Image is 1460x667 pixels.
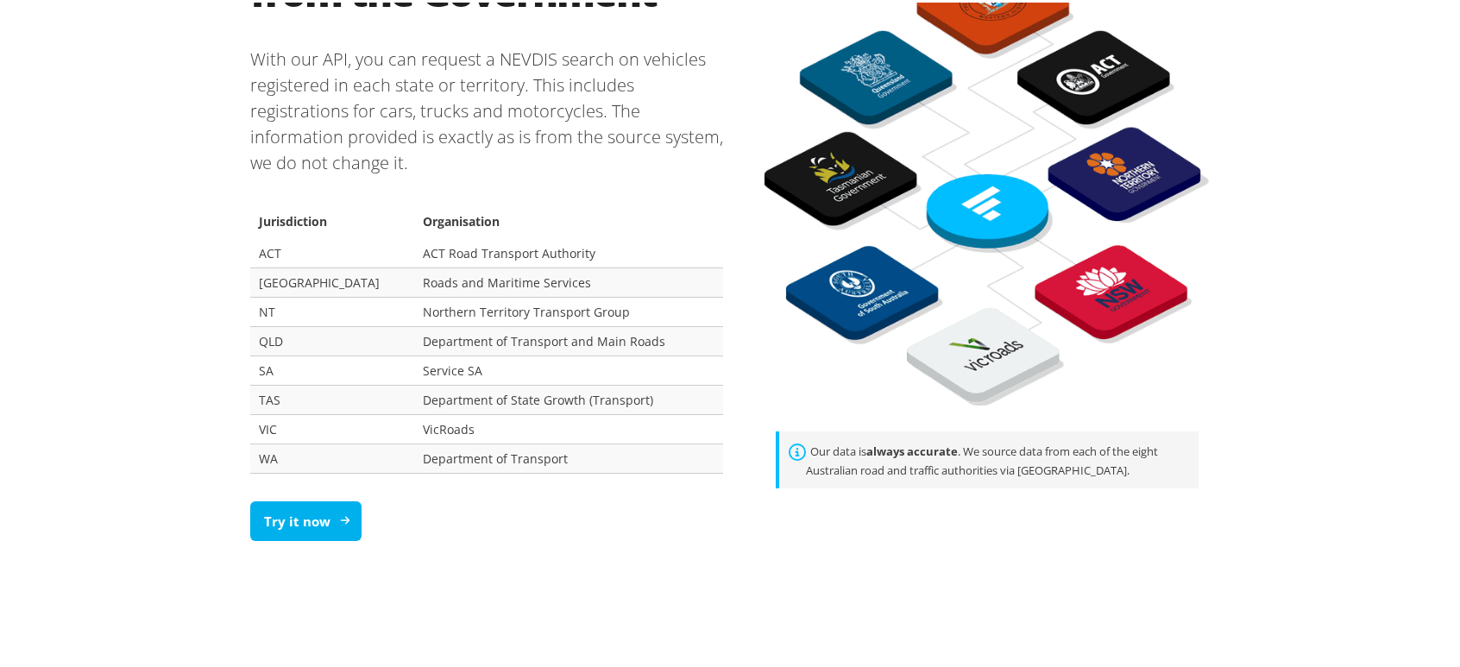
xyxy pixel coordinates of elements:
[414,441,723,470] td: Department of Transport
[414,324,723,353] td: Department of Transport and Main Roads
[250,382,414,412] td: TAS
[250,441,414,470] td: WA
[250,236,414,266] td: ACT
[866,441,958,456] strong: always accurate
[414,294,723,324] td: Northern Territory Transport Group
[776,429,1199,486] div: Our data is . We source data from each of the eight Australian road and traffic authorities via [...
[250,201,414,236] th: Jurisdiction
[250,265,414,294] td: [GEOGRAPHIC_DATA]
[414,382,723,412] td: Department of State Growth (Transport)
[250,499,362,539] a: Try it now
[250,294,414,324] td: NT
[250,412,414,441] td: VIC
[414,236,723,266] td: ACT Road Transport Authority
[414,201,723,236] th: Organisation
[414,353,723,382] td: Service SA
[250,353,414,382] td: SA
[250,30,723,187] p: With our API, you can request a NEVDIS search on vehicles registered in each state or territory. ...
[250,324,414,353] td: QLD
[414,412,723,441] td: VicRoads
[414,265,723,294] td: Roads and Maritime Services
